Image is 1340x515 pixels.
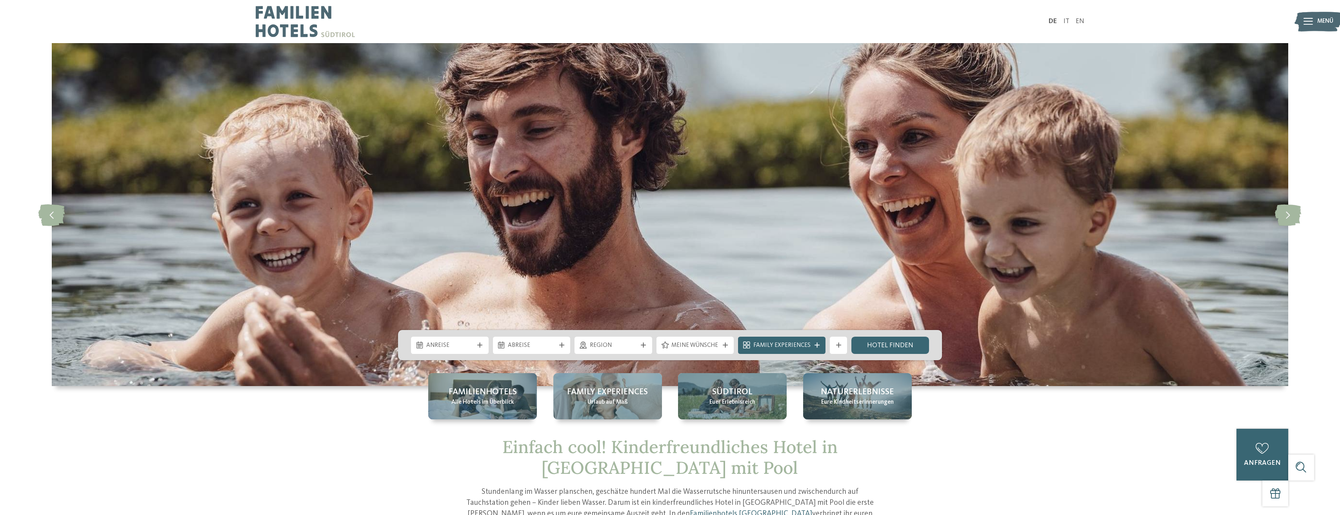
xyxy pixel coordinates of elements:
[451,398,514,407] span: Alle Hotels im Überblick
[426,341,474,350] span: Anreise
[709,398,755,407] span: Euer Erlebnisreich
[52,43,1288,386] img: Kinderfreundliches Hotel in Südtirol mit Pool gesucht?
[553,373,662,419] a: Kinderfreundliches Hotel in Südtirol mit Pool gesucht? Family Experiences Urlaub auf Maß
[678,373,787,419] a: Kinderfreundliches Hotel in Südtirol mit Pool gesucht? Südtirol Euer Erlebnisreich
[821,386,894,398] span: Naturerlebnisse
[851,337,929,354] a: Hotel finden
[1317,17,1333,26] span: Menü
[590,341,637,350] span: Region
[1064,18,1069,25] a: IT
[567,386,648,398] span: Family Experiences
[1244,460,1281,466] span: anfragen
[712,386,753,398] span: Südtirol
[671,341,719,350] span: Meine Wünsche
[508,341,555,350] span: Abreise
[803,373,912,419] a: Kinderfreundliches Hotel in Südtirol mit Pool gesucht? Naturerlebnisse Eure Kindheitserinnerungen
[1236,429,1288,481] a: anfragen
[1049,18,1057,25] a: DE
[587,398,628,407] span: Urlaub auf Maß
[502,436,838,479] span: Einfach cool! Kinderfreundliches Hotel in [GEOGRAPHIC_DATA] mit Pool
[1076,18,1084,25] a: EN
[428,373,537,419] a: Kinderfreundliches Hotel in Südtirol mit Pool gesucht? Familienhotels Alle Hotels im Überblick
[821,398,894,407] span: Eure Kindheitserinnerungen
[753,341,811,350] span: Family Experiences
[449,386,517,398] span: Familienhotels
